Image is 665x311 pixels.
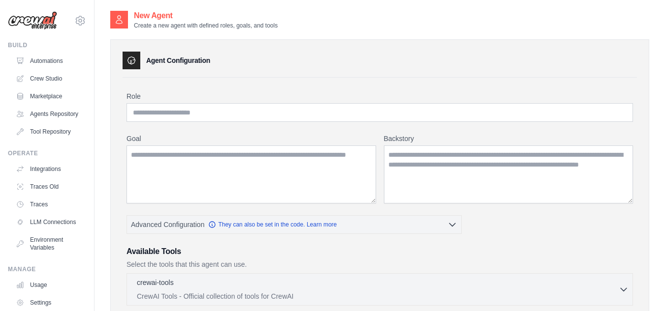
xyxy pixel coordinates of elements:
[384,134,633,143] label: Backstory
[12,53,86,69] a: Automations
[134,22,278,29] p: Create a new agent with defined roles, goals, and tools
[12,124,86,140] a: Tool Repository
[131,220,204,229] span: Advanced Configuration
[12,214,86,230] a: LLM Connections
[146,56,210,65] h3: Agent Configuration
[127,216,461,233] button: Advanced Configuration They can also be set in the code. Learn more
[137,291,619,301] p: CrewAI Tools - Official collection of tools for CrewAI
[12,197,86,212] a: Traces
[12,277,86,293] a: Usage
[12,179,86,195] a: Traces Old
[134,10,278,22] h2: New Agent
[127,91,633,101] label: Role
[8,11,57,30] img: Logo
[12,71,86,86] a: Crew Studio
[12,88,86,104] a: Marketplace
[127,134,376,143] label: Goal
[8,265,86,273] div: Manage
[137,278,174,287] p: crewai-tools
[131,278,629,301] button: crewai-tools CrewAI Tools - Official collection of tools for CrewAI
[12,106,86,122] a: Agents Repository
[208,221,337,228] a: They can also be set in the code. Learn more
[8,41,86,49] div: Build
[8,149,86,157] div: Operate
[127,246,633,257] h3: Available Tools
[12,161,86,177] a: Integrations
[12,295,86,311] a: Settings
[127,259,633,269] p: Select the tools that this agent can use.
[12,232,86,255] a: Environment Variables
